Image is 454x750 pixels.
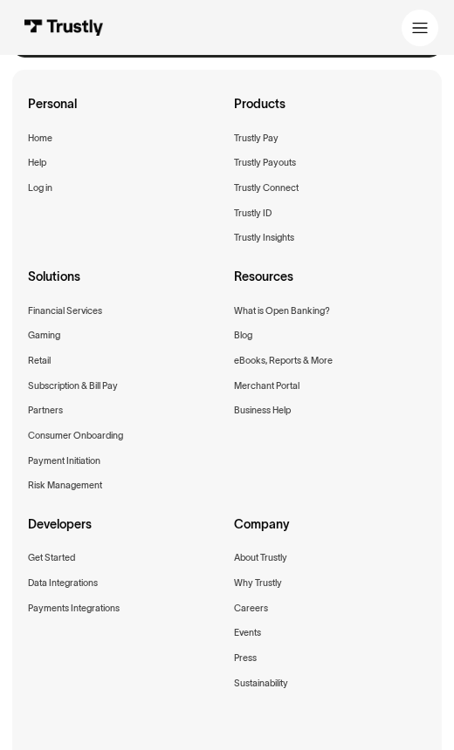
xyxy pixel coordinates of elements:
a: Trustly ID [234,205,272,221]
div: Company [234,515,289,549]
a: Payment Initiation [28,453,100,468]
a: Merchant Portal [234,378,299,393]
a: Log in [28,180,52,195]
a: Why Trustly [234,575,282,590]
a: Get Started [28,549,75,565]
a: Data Integrations [28,575,98,590]
a: About Trustly [234,549,287,565]
a: eBooks, Reports & More [234,352,333,368]
a: Gaming [28,327,60,343]
a: Sustainability [234,675,288,691]
div: Resources [234,267,293,302]
a: Consumer Onboarding [28,427,123,443]
div: Products [234,94,285,129]
a: Financial Services [28,303,102,318]
a: Partners [28,402,63,418]
div: Personal [28,94,77,129]
a: Trustly Connect [234,180,299,195]
a: Retail [28,352,51,368]
a: Payments Integrations [28,600,120,616]
a: What is Open Banking? [234,303,330,318]
a: Home [28,130,52,146]
a: Risk Management [28,477,102,493]
a: Careers [234,600,268,616]
a: Business Help [234,402,291,418]
a: Help [28,154,46,170]
a: Events [234,624,261,640]
div: Developers [28,515,92,549]
img: Trustly Logo [24,19,105,36]
a: Press [234,650,257,665]
a: Subscription & Bill Pay [28,378,118,393]
a: Blog [234,327,252,343]
a: Trustly Insights [234,229,294,245]
a: Trustly Payouts [234,154,296,170]
div: Solutions [28,267,80,302]
a: Trustly Pay [234,130,279,146]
